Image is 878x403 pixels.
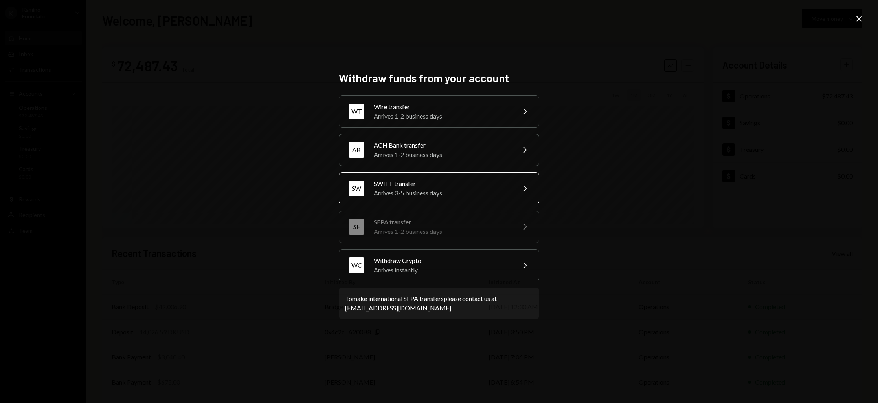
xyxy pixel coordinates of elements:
div: Wire transfer [374,102,511,111]
div: SE [349,219,364,235]
button: WTWire transferArrives 1-2 business days [339,95,539,128]
div: WC [349,257,364,273]
h2: Withdraw funds from your account [339,71,539,86]
div: Arrives 1-2 business days [374,111,511,121]
div: SEPA transfer [374,217,511,227]
div: SW [349,181,364,196]
button: ABACH Bank transferArrives 1-2 business days [339,134,539,166]
div: SWIFT transfer [374,179,511,188]
div: Arrives 3-5 business days [374,188,511,198]
div: WT [349,104,364,119]
button: SWSWIFT transferArrives 3-5 business days [339,172,539,204]
a: [EMAIL_ADDRESS][DOMAIN_NAME] [345,304,451,312]
div: Arrives 1-2 business days [374,150,511,159]
div: Arrives 1-2 business days [374,227,511,236]
div: To make international SEPA transfers please contact us at . [345,294,533,313]
div: ACH Bank transfer [374,140,511,150]
button: WCWithdraw CryptoArrives instantly [339,249,539,281]
div: Withdraw Crypto [374,256,511,265]
button: SESEPA transferArrives 1-2 business days [339,211,539,243]
div: Arrives instantly [374,265,511,275]
div: AB [349,142,364,158]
